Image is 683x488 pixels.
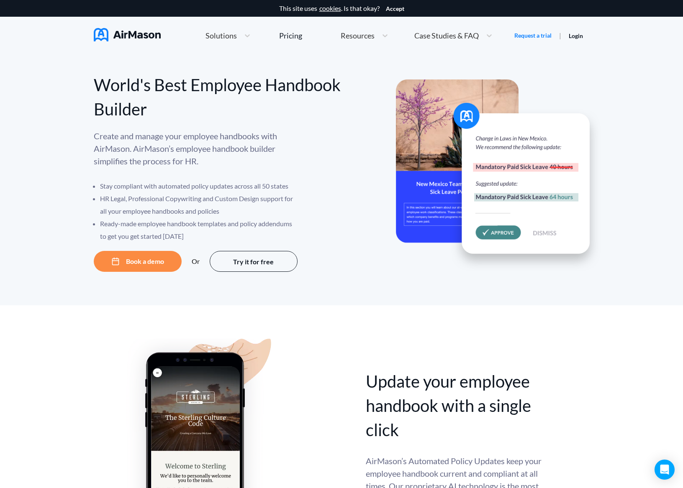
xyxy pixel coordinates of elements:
[514,31,552,40] a: Request a trial
[366,369,544,442] div: Update your employee handbook with a single click
[279,32,302,39] div: Pricing
[396,79,601,271] img: hero-banner
[210,251,298,272] button: Try it for free
[279,28,302,43] a: Pricing
[100,180,299,192] li: Stay compliant with automated policy updates across all 50 states
[192,258,200,265] div: Or
[94,130,299,167] p: Create and manage your employee handbooks with AirMason. AirMason’s employee handbook builder sim...
[569,32,583,39] a: Login
[319,5,341,12] a: cookies
[414,32,479,39] span: Case Studies & FAQ
[559,31,561,39] span: |
[655,460,675,480] div: Open Intercom Messenger
[100,192,299,217] li: HR Legal, Professional Copywriting and Custom Design support for all your employee handbooks and ...
[94,28,161,41] img: AirMason Logo
[94,73,342,121] div: World's Best Employee Handbook Builder
[94,251,182,272] button: Book a demo
[205,32,237,39] span: Solutions
[386,5,404,12] button: Accept cookies
[341,32,375,39] span: Resources
[100,217,299,243] li: Ready-made employee handbook templates and policy addendums to get you get started [DATE]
